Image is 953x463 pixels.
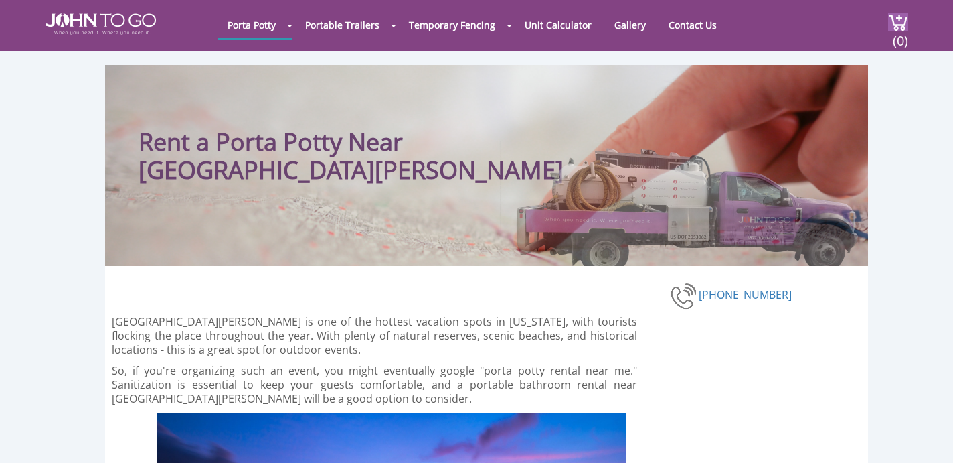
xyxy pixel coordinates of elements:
[515,12,602,38] a: Unit Calculator
[218,12,286,38] a: Porta Potty
[112,315,637,357] p: [GEOGRAPHIC_DATA][PERSON_NAME] is one of the hottest vacation spots in [US_STATE], with tourists ...
[295,12,389,38] a: Portable Trailers
[399,12,505,38] a: Temporary Fencing
[604,12,656,38] a: Gallery
[659,12,727,38] a: Contact Us
[671,281,699,311] img: phone-number
[888,13,908,31] img: cart a
[892,21,908,50] span: (0)
[46,13,156,35] img: JOHN to go
[139,92,570,184] h1: Rent a Porta Potty Near [GEOGRAPHIC_DATA][PERSON_NAME]
[699,287,792,302] a: [PHONE_NUMBER]
[500,141,861,266] img: Truck
[112,364,637,406] p: So, if you're organizing such an event, you might eventually google "porta potty rental near me."...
